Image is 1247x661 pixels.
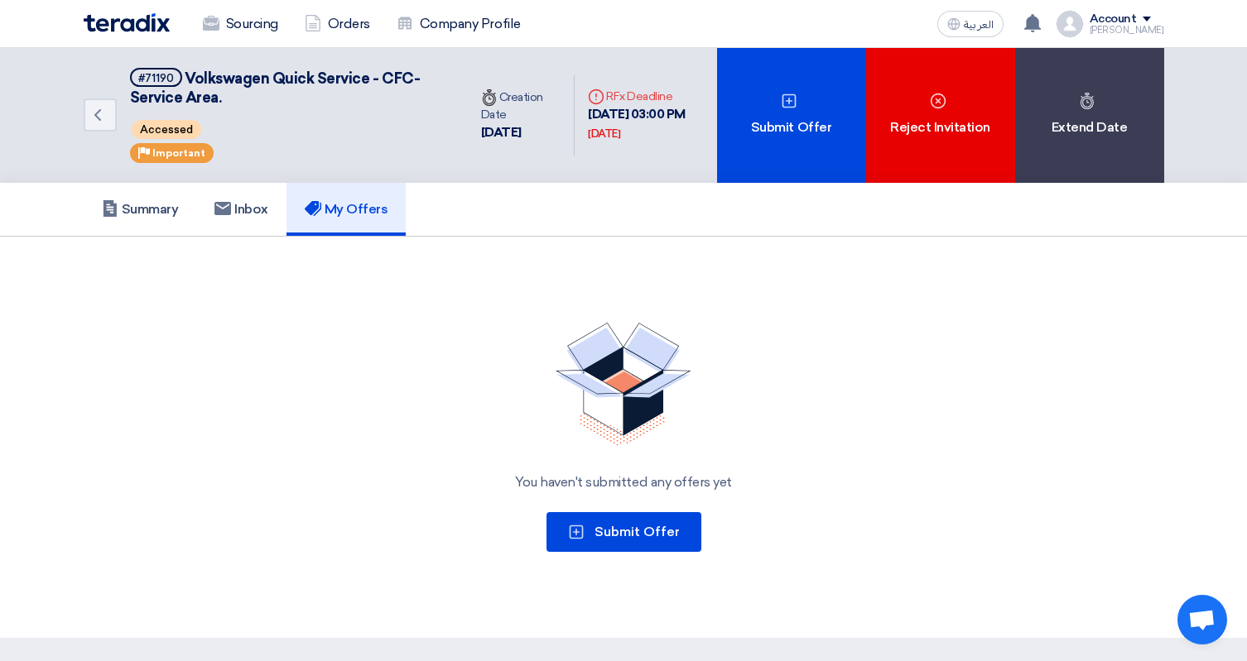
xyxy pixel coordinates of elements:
[588,126,620,142] div: [DATE]
[286,183,407,236] a: My Offers
[214,201,268,218] h5: Inbox
[130,69,421,107] span: Volkswagen Quick Service - CFC- Service Area.
[588,88,703,105] div: RFx Deadline
[190,6,291,42] a: Sourcing
[1057,11,1083,37] img: profile_test.png
[556,323,691,446] img: No Quotations Found!
[937,11,1004,37] button: العربية
[152,147,205,159] span: Important
[196,183,286,236] a: Inbox
[132,120,201,139] span: Accessed
[588,105,703,142] div: [DATE] 03:00 PM
[866,48,1015,183] div: Reject Invitation
[1015,48,1164,183] div: Extend Date
[1090,12,1137,26] div: Account
[1177,595,1227,644] div: Open chat
[102,201,179,218] h5: Summary
[305,201,388,218] h5: My Offers
[84,13,170,32] img: Teradix logo
[546,512,701,552] button: Submit Offer
[717,48,866,183] div: Submit Offer
[481,123,561,142] div: [DATE]
[138,73,174,84] div: #71190
[481,89,561,123] div: Creation Date
[104,472,1144,492] div: You haven't submitted any offers yet
[291,6,383,42] a: Orders
[84,183,197,236] a: Summary
[383,6,534,42] a: Company Profile
[595,524,680,539] span: Submit Offer
[964,19,994,31] span: العربية
[130,68,448,108] h5: Volkswagen Quick Service - CFC- Service Area.
[1090,26,1164,35] div: [PERSON_NAME]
